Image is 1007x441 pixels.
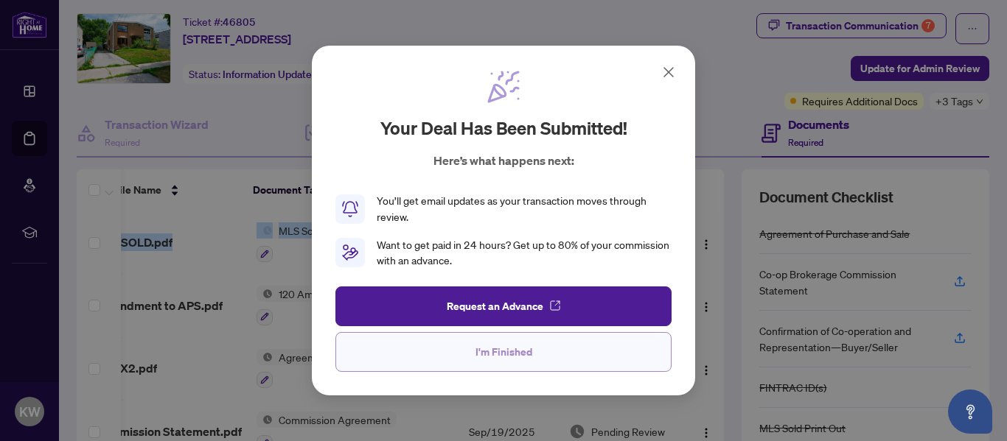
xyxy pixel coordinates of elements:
[380,116,627,140] h2: Your deal has been submitted!
[335,286,672,326] button: Request an Advance
[335,332,672,372] button: I'm Finished
[377,193,672,225] div: You’ll get email updates as your transaction moves through review.
[377,237,672,269] div: Want to get paid in 24 hours? Get up to 80% of your commission with an advance.
[447,294,543,318] span: Request an Advance
[948,389,992,434] button: Open asap
[433,152,574,169] p: Here’s what happens next:
[475,340,532,364] span: I'm Finished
